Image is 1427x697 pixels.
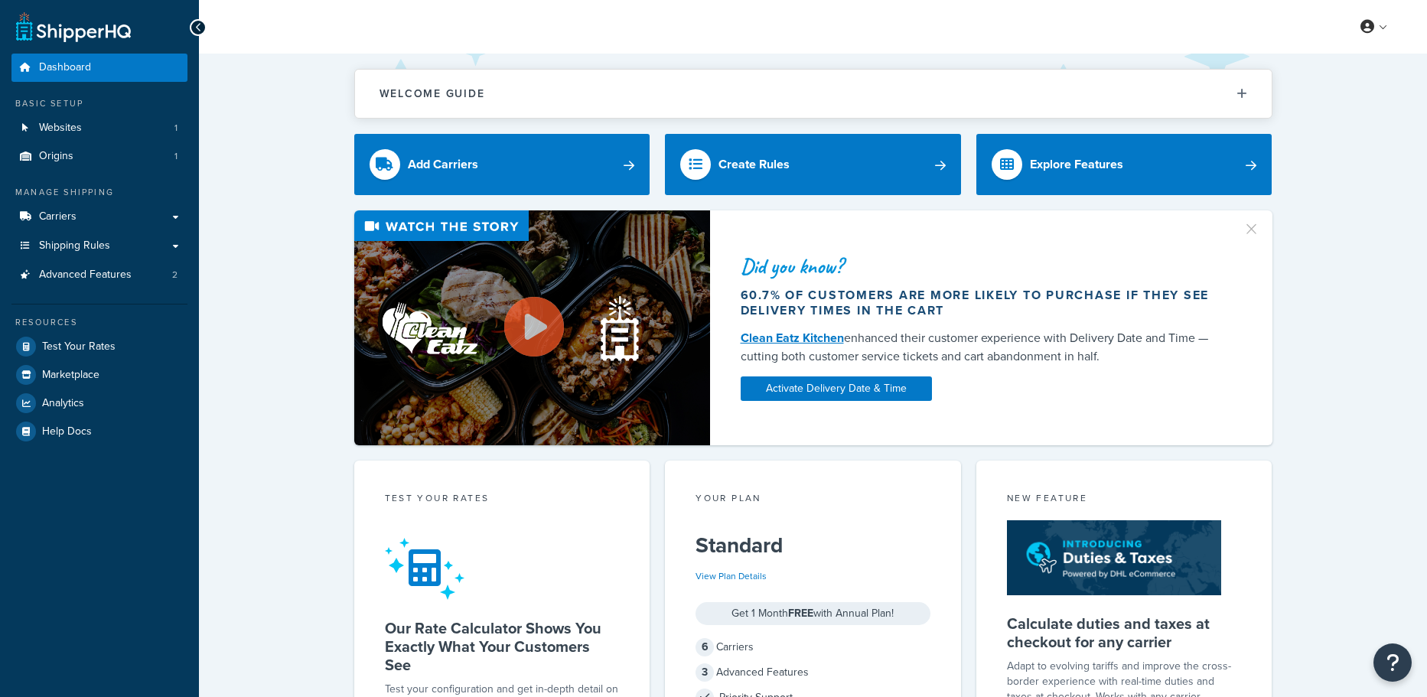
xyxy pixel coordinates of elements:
div: Advanced Features [696,662,930,683]
span: 1 [174,150,178,163]
span: Carriers [39,210,77,223]
img: Video thumbnail [354,210,710,445]
div: Did you know? [741,256,1224,277]
div: New Feature [1007,491,1242,509]
div: Manage Shipping [11,186,187,199]
div: Carriers [696,637,930,658]
a: Shipping Rules [11,232,187,260]
button: Welcome Guide [355,70,1272,118]
a: Create Rules [665,134,961,195]
div: Resources [11,316,187,329]
div: Basic Setup [11,97,187,110]
span: Test Your Rates [42,340,116,353]
div: enhanced their customer experience with Delivery Date and Time — cutting both customer service ti... [741,329,1224,366]
li: Advanced Features [11,261,187,289]
a: Dashboard [11,54,187,82]
div: 60.7% of customers are more likely to purchase if they see delivery times in the cart [741,288,1224,318]
span: Analytics [42,397,84,410]
div: Explore Features [1030,154,1123,175]
a: Clean Eatz Kitchen [741,329,844,347]
div: Your Plan [696,491,930,509]
a: Websites1 [11,114,187,142]
div: Get 1 Month with Annual Plan! [696,602,930,625]
a: Origins1 [11,142,187,171]
h2: Welcome Guide [380,88,485,99]
a: Activate Delivery Date & Time [741,376,932,401]
span: 3 [696,663,714,682]
div: Create Rules [718,154,790,175]
a: Test Your Rates [11,333,187,360]
li: Origins [11,142,187,171]
strong: FREE [788,605,813,621]
span: Marketplace [42,369,99,382]
span: 6 [696,638,714,656]
a: Carriers [11,203,187,231]
span: Websites [39,122,82,135]
span: 2 [172,269,178,282]
span: Advanced Features [39,269,132,282]
h5: Our Rate Calculator Shows You Exactly What Your Customers See [385,619,620,674]
div: Add Carriers [408,154,478,175]
a: Advanced Features2 [11,261,187,289]
h5: Calculate duties and taxes at checkout for any carrier [1007,614,1242,651]
h5: Standard [696,533,930,558]
button: Open Resource Center [1373,643,1412,682]
span: 1 [174,122,178,135]
a: Marketplace [11,361,187,389]
a: Help Docs [11,418,187,445]
a: Analytics [11,389,187,417]
span: Dashboard [39,61,91,74]
div: Test your rates [385,491,620,509]
a: Explore Features [976,134,1272,195]
a: Add Carriers [354,134,650,195]
a: View Plan Details [696,569,767,583]
span: Help Docs [42,425,92,438]
span: Origins [39,150,73,163]
span: Shipping Rules [39,239,110,252]
li: Websites [11,114,187,142]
